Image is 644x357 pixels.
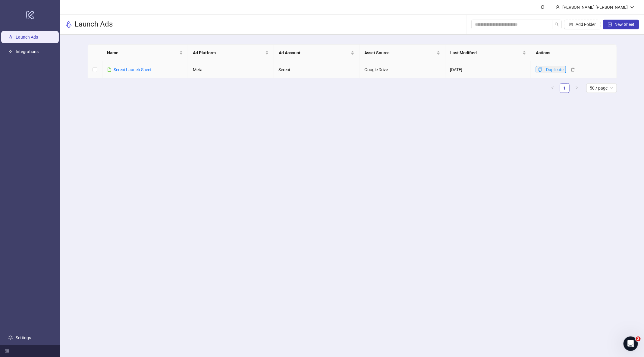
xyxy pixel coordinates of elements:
[608,22,612,27] span: plus-square
[445,45,531,61] th: Last Modified
[586,83,617,93] div: Page Size
[450,49,521,56] span: Last Modified
[564,20,601,29] button: Add Folder
[364,49,435,56] span: Asset Source
[188,61,274,78] td: Meta
[630,5,634,9] span: down
[548,83,558,93] li: Previous Page
[614,22,634,27] span: New Sheet
[360,45,445,61] th: Asset Source
[5,349,9,353] span: menu-fold
[193,49,264,56] span: Ad Platform
[75,20,113,29] h3: Launch Ads
[16,335,31,340] a: Settings
[560,84,569,93] a: 1
[560,4,630,11] div: [PERSON_NAME] [PERSON_NAME]
[590,84,613,93] span: 50 / page
[274,61,360,78] td: Sereni
[548,83,558,93] button: left
[555,22,559,27] span: search
[279,49,350,56] span: Ad Account
[556,5,560,9] span: user
[636,336,641,341] span: 2
[572,83,582,93] button: right
[575,86,579,90] span: right
[536,66,566,73] button: Duplicate
[188,45,274,61] th: Ad Platform
[102,45,188,61] th: Name
[445,61,531,78] td: [DATE]
[576,22,596,27] span: Add Folder
[274,45,360,61] th: Ad Account
[538,68,542,72] span: copy
[541,5,545,9] span: bell
[572,83,582,93] li: Next Page
[531,45,617,61] th: Actions
[16,49,39,54] a: Integrations
[560,83,570,93] li: 1
[107,49,178,56] span: Name
[360,61,445,78] td: Google Drive
[569,22,573,27] span: folder-add
[16,35,38,39] a: Launch Ads
[551,86,554,90] span: left
[546,67,564,72] span: Duplicate
[571,68,575,72] span: delete
[603,20,639,29] button: New Sheet
[107,68,112,72] span: file
[114,67,152,72] a: Sereni Launch Sheet
[624,336,638,351] iframe: Intercom live chat
[65,21,72,28] span: rocket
